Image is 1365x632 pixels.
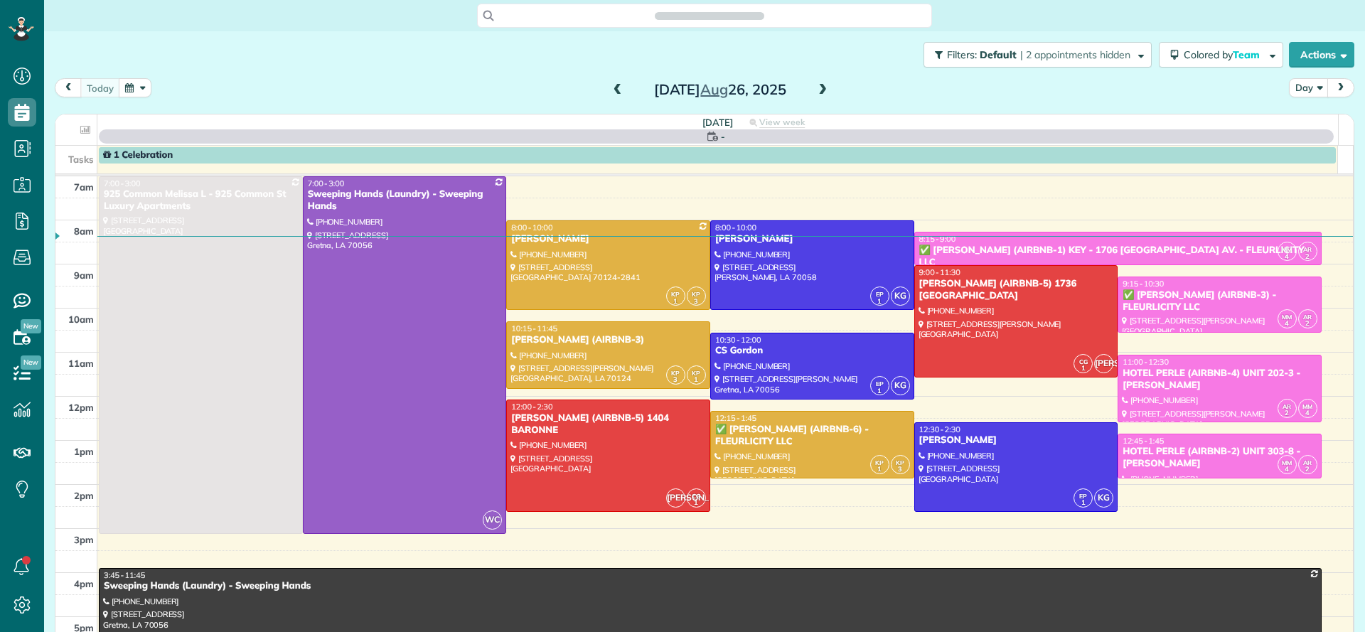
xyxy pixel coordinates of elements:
small: 1 [871,463,889,476]
div: [PERSON_NAME] (AIRBNB-5) 1736 [GEOGRAPHIC_DATA] [919,278,1114,302]
div: ✅ [PERSON_NAME] (AIRBNB-6) - FLEURLICITY LLC [714,424,910,448]
h2: [DATE] 26, 2025 [631,82,809,97]
div: [PERSON_NAME] [510,233,706,245]
span: Team [1233,48,1262,61]
span: AR [1303,245,1312,253]
span: 11am [68,358,94,369]
button: Colored byTeam [1159,42,1283,68]
div: [PERSON_NAME] (AIRBNB-5) 1404 BARONNE [510,412,706,436]
small: 2 [1299,317,1317,331]
span: 9:00 - 11:30 [919,267,960,277]
span: - [721,129,725,144]
span: 12:15 - 1:45 [715,413,756,423]
button: today [80,78,120,97]
span: KG [891,286,910,306]
button: Filters: Default | 2 appointments hidden [924,42,1152,68]
span: 10:15 - 11:45 [511,323,557,333]
small: 1 [1074,362,1092,375]
span: WC [483,510,502,530]
div: [PERSON_NAME] [919,434,1114,446]
span: MM [1302,402,1312,410]
small: 1 [871,385,889,398]
span: | 2 appointments hidden [1020,48,1130,61]
span: AR [1283,402,1291,410]
small: 3 [667,373,685,387]
span: [PERSON_NAME] [1094,354,1113,373]
small: 3 [892,463,909,476]
span: 12:30 - 2:30 [919,424,960,434]
span: 4pm [74,578,94,589]
small: 4 [1278,463,1296,476]
span: 8:15 - 9:00 [919,234,956,244]
div: Sweeping Hands (Laundry) - Sweeping Hands [103,580,1317,592]
small: 4 [1278,317,1296,331]
span: Filters: [947,48,977,61]
div: 925 Common Melissa L - 925 Common St Luxury Apartments [103,188,299,213]
small: 4 [1299,407,1317,420]
span: 10am [68,314,94,325]
span: AR [1303,313,1312,321]
span: KP [671,290,680,298]
span: 12pm [68,402,94,413]
span: 8:00 - 10:00 [715,223,756,232]
button: Actions [1289,42,1354,68]
small: 4 [1278,250,1296,264]
div: HOTEL PERLE (AIRBNB-2) UNIT 303-8 - [PERSON_NAME] [1122,446,1317,470]
small: 1 [871,295,889,309]
span: MM [1282,245,1292,253]
div: CS Gordon [714,345,910,357]
span: KG [1094,488,1113,508]
small: 2 [1299,463,1317,476]
span: 10:30 - 12:00 [715,335,761,345]
small: 2 [1299,250,1317,264]
span: Aug [700,80,728,98]
span: EP [876,380,884,387]
button: next [1327,78,1354,97]
span: 12:45 - 1:45 [1123,436,1164,446]
div: HOTEL PERLE (AIRBNB-4) UNIT 202-3 - [PERSON_NAME] [1122,368,1317,392]
span: 2pm [74,490,94,501]
span: KP [671,369,680,377]
button: prev [55,78,82,97]
span: MM [1282,459,1292,466]
div: Sweeping Hands (Laundry) - Sweeping Hands [307,188,503,213]
span: EP [876,290,884,298]
small: 1 [687,373,705,387]
span: KP [875,459,884,466]
a: Filters: Default | 2 appointments hidden [916,42,1152,68]
span: 3pm [74,534,94,545]
span: Search ZenMaid… [669,9,749,23]
span: View week [759,117,805,128]
span: 7am [74,181,94,193]
span: AR [1303,459,1312,466]
span: CG [692,492,700,500]
span: KP [896,459,904,466]
button: Day [1289,78,1329,97]
span: 3:45 - 11:45 [104,570,145,580]
span: 9am [74,269,94,281]
span: MM [1282,313,1292,321]
small: 2 [1278,407,1296,420]
span: 7:00 - 3:00 [104,178,141,188]
span: 9:15 - 10:30 [1123,279,1164,289]
span: KG [891,376,910,395]
span: Default [980,48,1017,61]
span: New [21,319,41,333]
span: CG [1079,358,1088,365]
div: ✅ [PERSON_NAME] (AIRBNB-1) KEY - 1706 [GEOGRAPHIC_DATA] AV. - FLEURLICITY LLC [919,245,1317,269]
span: [DATE] [702,117,733,128]
div: [PERSON_NAME] [714,233,910,245]
small: 3 [687,295,705,309]
span: 8am [74,225,94,237]
span: EP [1079,492,1087,500]
span: KP [692,369,700,377]
span: New [21,355,41,370]
span: 8:00 - 10:00 [511,223,552,232]
span: KP [692,290,700,298]
span: 1pm [74,446,94,457]
small: 1 [687,496,705,510]
span: 7:00 - 3:00 [308,178,345,188]
small: 1 [667,295,685,309]
span: 12:00 - 2:30 [511,402,552,412]
div: [PERSON_NAME] (AIRBNB-3) [510,334,706,346]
